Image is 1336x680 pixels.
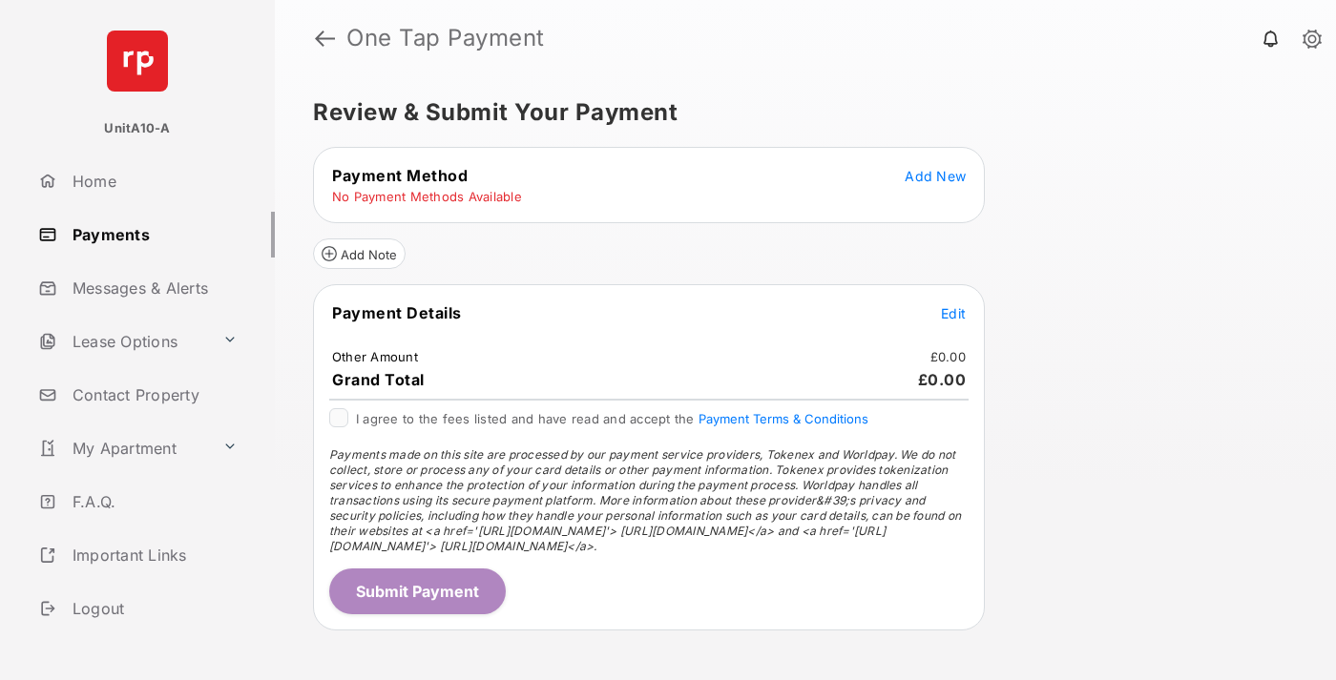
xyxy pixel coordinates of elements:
[31,212,275,258] a: Payments
[313,101,1283,124] h5: Review & Submit Your Payment
[918,370,967,389] span: £0.00
[313,238,406,269] button: Add Note
[31,319,215,364] a: Lease Options
[331,188,523,205] td: No Payment Methods Available
[332,303,462,322] span: Payment Details
[332,166,468,185] span: Payment Method
[31,425,215,471] a: My Apartment
[331,348,419,365] td: Other Amount
[332,370,425,389] span: Grand Total
[356,411,868,426] span: I agree to the fees listed and have read and accept the
[31,479,275,525] a: F.A.Q.
[929,348,967,365] td: £0.00
[905,168,966,184] span: Add New
[31,532,245,578] a: Important Links
[31,586,275,631] a: Logout
[329,447,961,553] span: Payments made on this site are processed by our payment service providers, Tokenex and Worldpay. ...
[31,158,275,204] a: Home
[941,303,966,322] button: Edit
[31,372,275,418] a: Contact Property
[941,305,966,321] span: Edit
[699,411,868,426] button: I agree to the fees listed and have read and accept the
[104,119,170,138] p: UnitA10-A
[346,27,545,50] strong: One Tap Payment
[31,265,275,311] a: Messages & Alerts
[905,166,966,185] button: Add New
[107,31,168,92] img: svg+xml;base64,PHN2ZyB4bWxucz0iaHR0cDovL3d3dy53My5vcmcvMjAwMC9zdmciIHdpZHRoPSI2NCIgaGVpZ2h0PSI2NC...
[329,568,506,614] button: Submit Payment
